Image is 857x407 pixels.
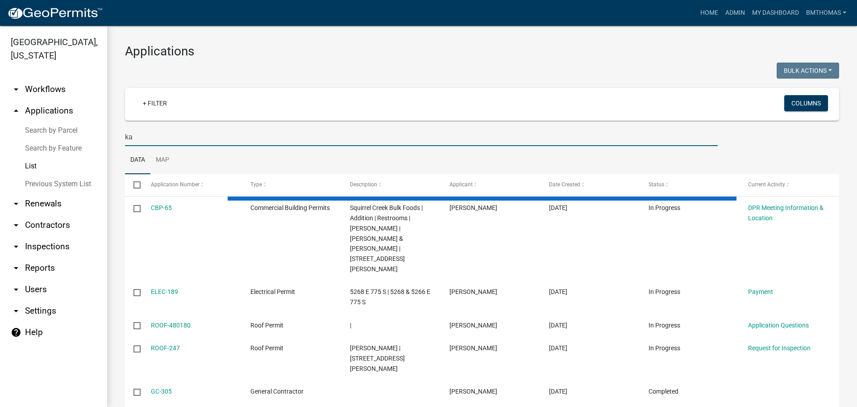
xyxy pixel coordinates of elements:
span: | [350,322,351,329]
a: Home [697,4,722,21]
span: Status [649,181,664,188]
button: Columns [784,95,828,111]
span: Roof Permit [250,322,283,329]
span: Current Activity [748,181,785,188]
a: Admin [722,4,749,21]
span: In Progress [649,344,680,352]
datatable-header-cell: Date Created [541,174,640,196]
i: arrow_drop_down [11,263,21,273]
span: Corey Maston | 2318 Randolph St [350,344,405,372]
i: arrow_drop_down [11,306,21,316]
span: Matthew Rozanski [449,344,497,352]
span: Applicant [449,181,473,188]
span: 09/18/2025 [549,322,567,329]
a: ROOF-247 [151,344,180,352]
span: Electrical Permit [250,288,295,295]
input: Search for applications [125,128,718,146]
span: Roof Permit [250,344,283,352]
datatable-header-cell: Application Number [142,174,241,196]
a: ROOF-480180 [151,322,191,329]
a: + Filter [136,95,174,111]
span: David Shaum [449,204,497,211]
span: In Progress [649,288,680,295]
i: arrow_drop_down [11,220,21,231]
i: arrow_drop_down [11,198,21,209]
a: Map [150,146,175,175]
a: My Dashboard [749,4,803,21]
span: 09/17/2025 [549,344,567,352]
span: Matthew Rozanski [449,388,497,395]
span: Completed [649,388,678,395]
span: Marcus Wray [449,288,497,295]
span: Type [250,181,262,188]
a: Payment [748,288,773,295]
h3: Applications [125,44,839,59]
datatable-header-cell: Type [241,174,341,196]
span: Date Created [549,181,580,188]
span: 09/18/2025 [549,288,567,295]
span: Description [350,181,377,188]
span: 09/18/2025 [549,204,567,211]
a: Application Questions [748,322,809,329]
span: Squirrel Creek Bulk Foods | Addition | Restrooms | David Shaum | Shaum, David G & Linda J | 13653... [350,204,423,273]
a: Request for Inspection [748,344,811,352]
a: bmthomas [803,4,850,21]
datatable-header-cell: Applicant [441,174,541,196]
i: arrow_drop_up [11,105,21,116]
a: DPR Meeting Information & Location [748,204,824,222]
span: Commercial Building Permits [250,204,330,211]
span: Matthew Rozanski [449,322,497,329]
i: help [11,327,21,338]
a: CBP-65 [151,204,172,211]
datatable-header-cell: Description [341,174,441,196]
a: GC-305 [151,388,172,395]
datatable-header-cell: Select [125,174,142,196]
span: Application Number [151,181,200,188]
span: 5268 E 775 S | 5268 & 5266 E 775 S [350,288,430,306]
span: In Progress [649,322,680,329]
a: ELEC-189 [151,288,178,295]
button: Bulk Actions [777,63,839,79]
datatable-header-cell: Status [640,174,740,196]
span: General Contractor [250,388,304,395]
span: 09/17/2025 [549,388,567,395]
i: arrow_drop_down [11,84,21,95]
i: arrow_drop_down [11,284,21,295]
i: arrow_drop_down [11,241,21,252]
datatable-header-cell: Current Activity [740,174,839,196]
span: In Progress [649,204,680,211]
a: Data [125,146,150,175]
